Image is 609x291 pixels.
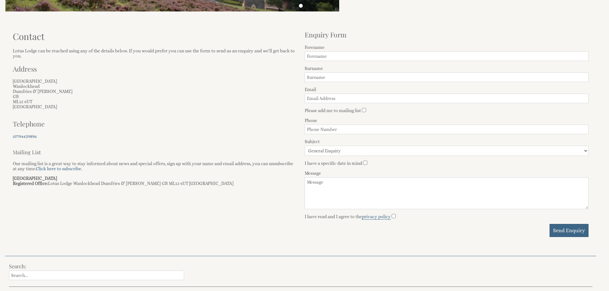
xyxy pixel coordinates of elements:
[305,161,362,166] label: I have a specific date in mind
[13,149,297,156] h3: Mailing List
[305,118,589,123] label: Phone
[305,87,589,92] label: Email
[13,30,297,42] h1: Contact
[305,125,589,134] input: Phone Number
[305,108,361,113] label: Please add me to mailing list
[305,139,589,144] label: Subject
[305,171,589,176] label: Message
[9,263,184,270] h3: Search:
[13,48,297,58] p: Lotus Lodge can be reached using any of the details below. If you would prefer you can use the fo...
[13,64,297,73] h2: Address
[305,45,589,50] label: Forename
[13,161,297,171] p: Our mailing list is a great way to stay informed about news and special offers, sign up with your...
[362,214,391,220] a: privacy policy
[13,79,297,109] p: [GEOGRAPHIC_DATA] Wanlockhead Dumfries & [PERSON_NAME] GB ML12 6UT [GEOGRAPHIC_DATA]
[305,30,589,39] h2: Enquiry Form
[305,66,589,71] label: Surname
[9,271,184,280] input: Search...
[305,51,589,61] input: Forename
[13,176,297,186] p: Lotus Lodge Wanlockhead Dumfries & [PERSON_NAME] GB ML12 6UT [GEOGRAPHIC_DATA]
[13,176,57,181] strong: [GEOGRAPHIC_DATA]
[305,73,589,82] input: Surname
[305,214,391,219] label: I have read and I agree to the
[13,134,37,139] a: 07794439896
[550,224,589,237] button: Send Enquiry
[36,166,81,171] a: Click here to subscribe
[13,181,48,186] strong: Registered Office:
[13,119,147,128] h2: Telephone
[305,94,589,103] input: Email Address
